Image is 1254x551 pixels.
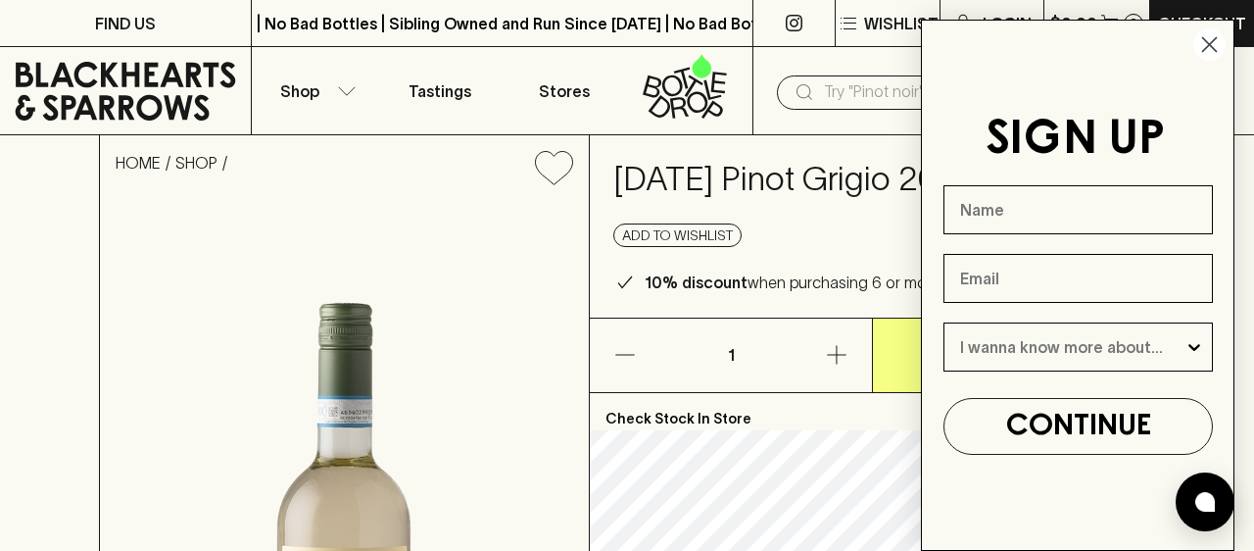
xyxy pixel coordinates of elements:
a: Stores [503,47,628,134]
img: bubble-icon [1195,492,1215,512]
button: Show Options [1184,324,1204,371]
button: Add to wishlist [527,143,581,193]
button: Close dialog [1192,27,1227,62]
button: ADD TO CART [873,319,1154,392]
p: when purchasing 6 or more bottles [645,271,992,294]
p: 1 [707,319,754,392]
input: Try "Pinot noir" [824,76,1215,108]
p: Stores [539,79,590,103]
button: CONTINUE [943,398,1213,455]
h4: [DATE] Pinot Grigio 2022 [613,159,1000,200]
input: Name [943,185,1213,234]
p: Wishlist [864,12,939,35]
span: SIGN UP [986,118,1165,163]
p: FIND US [95,12,156,35]
button: Add to wishlist [613,224,742,247]
p: Shop [280,79,319,103]
p: Tastings [409,79,471,103]
a: SHOP [175,154,217,172]
a: HOME [116,154,161,172]
input: Email [943,254,1213,303]
button: Shop [252,47,377,134]
a: Tastings [377,47,503,134]
b: 10% discount [645,274,748,291]
p: Check Stock In Store [590,393,1154,430]
input: I wanna know more about... [960,324,1184,371]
